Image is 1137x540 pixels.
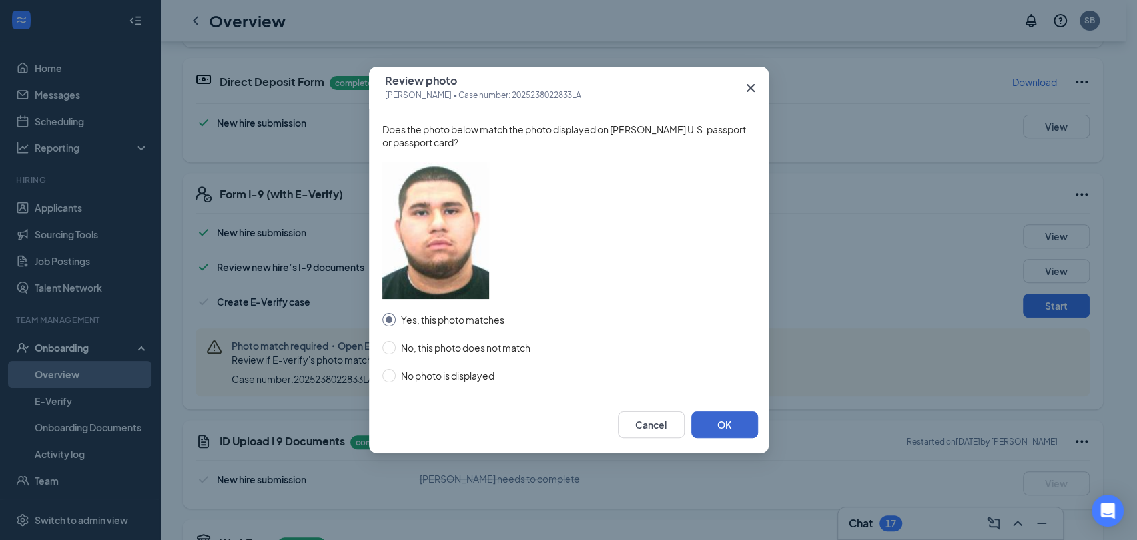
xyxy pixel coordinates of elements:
[1092,495,1124,527] div: Open Intercom Messenger
[396,340,536,355] span: No, this photo does not match
[618,411,685,438] button: Cancel
[385,74,581,87] span: Review photo
[396,368,500,383] span: No photo is displayed
[396,312,510,327] span: Yes, this photo matches
[691,411,758,438] button: OK
[382,162,489,299] img: employee
[385,89,581,102] span: [PERSON_NAME] • Case number: 2025238022833LA
[382,123,755,149] span: Does the photo below match the photo displayed on [PERSON_NAME] U.S. passport or passport card?
[743,80,759,96] svg: Cross
[733,67,769,109] button: Close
